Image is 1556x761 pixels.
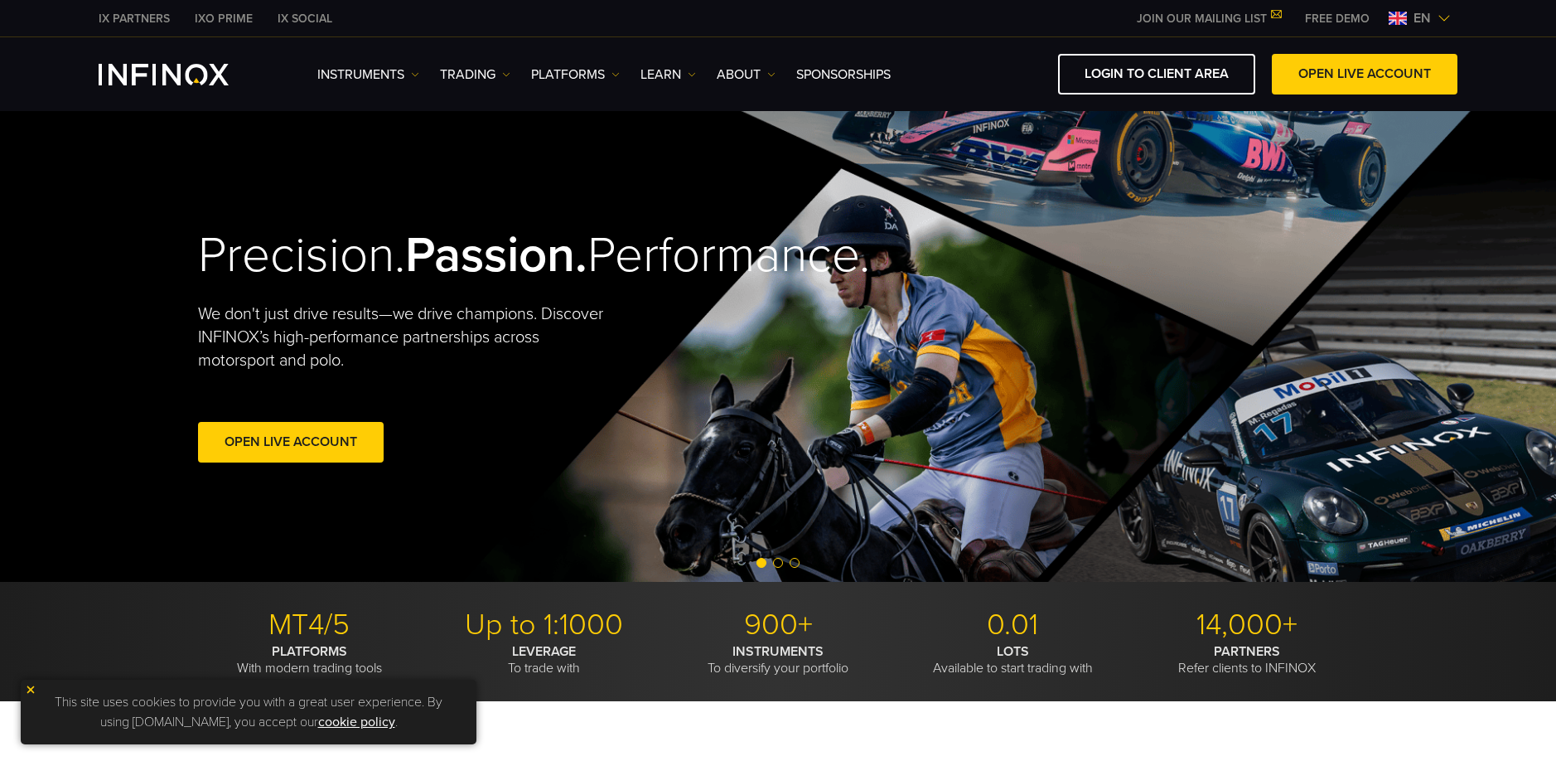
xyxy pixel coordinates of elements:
[1136,643,1358,676] p: Refer clients to INFINOX
[317,65,419,85] a: Instruments
[640,65,696,85] a: Learn
[25,684,36,696] img: yellow close icon
[86,10,182,27] a: INFINOX
[717,65,776,85] a: ABOUT
[198,607,420,643] p: MT4/5
[997,643,1029,660] strong: LOTS
[756,558,766,568] span: Go to slide 1
[198,303,616,372] p: We don't just drive results—we drive champions. Discover INFINOX’s high-performance partnerships ...
[1214,643,1280,660] strong: PARTNERS
[440,65,510,85] a: TRADING
[667,643,889,676] p: To diversify your portfolio
[198,643,420,676] p: With modern trading tools
[1293,10,1382,27] a: INFINOX MENU
[405,225,587,285] strong: Passion.
[198,422,384,463] a: Open Live Account
[272,643,347,660] strong: PLATFORMS
[1136,607,1358,643] p: 14,000+
[531,65,620,85] a: PLATFORMS
[796,65,891,85] a: SPONSORSHIPS
[198,225,720,286] h2: Precision. Performance.
[901,607,1124,643] p: 0.01
[1407,8,1438,28] span: en
[1124,12,1293,26] a: JOIN OUR MAILING LIST
[773,558,783,568] span: Go to slide 2
[432,643,655,676] p: To trade with
[901,643,1124,676] p: Available to start trading with
[1272,54,1457,95] a: OPEN LIVE ACCOUNT
[790,558,800,568] span: Go to slide 3
[29,688,468,736] p: This site uses cookies to provide you with a great user experience. By using [DOMAIN_NAME], you a...
[318,714,395,730] a: cookie policy
[732,643,824,660] strong: INSTRUMENTS
[1058,54,1255,95] a: LOGIN TO CLIENT AREA
[182,10,265,27] a: INFINOX
[432,607,655,643] p: Up to 1:1000
[512,643,576,660] strong: LEVERAGE
[99,64,268,85] a: INFINOX Logo
[265,10,345,27] a: INFINOX
[667,607,889,643] p: 900+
